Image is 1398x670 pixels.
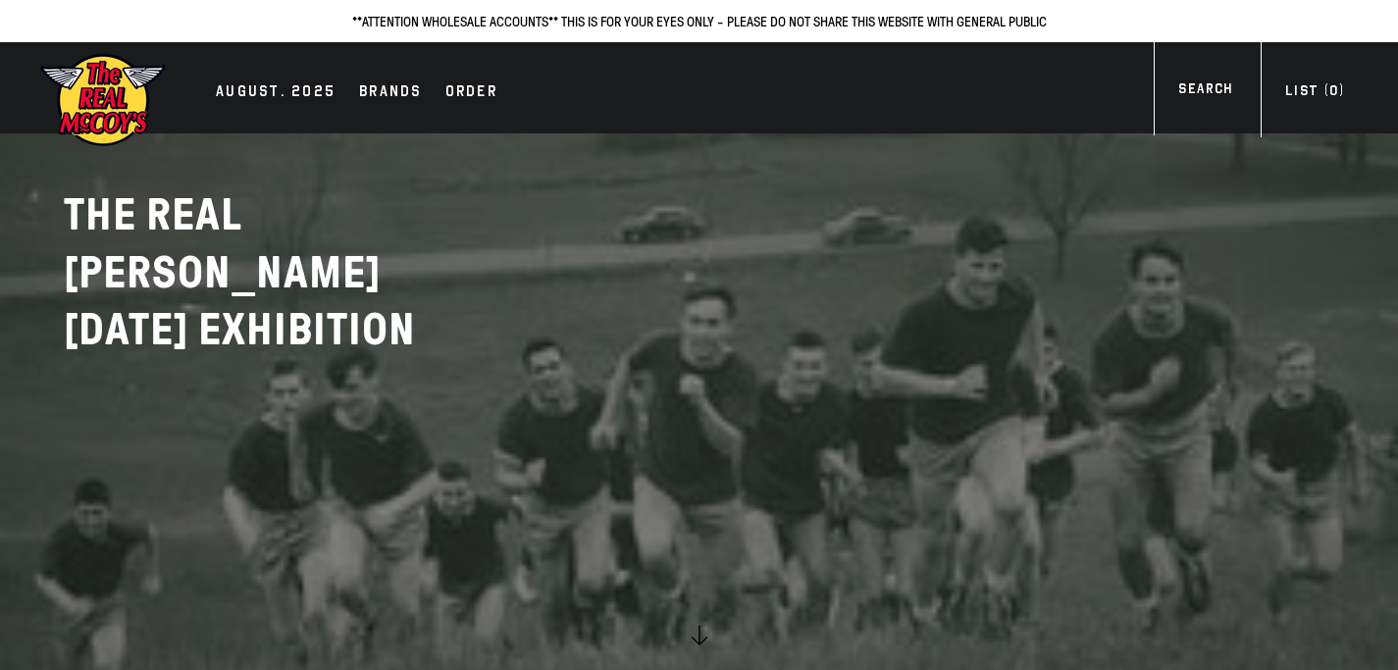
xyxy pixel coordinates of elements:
[1261,80,1369,107] a: List (0)
[436,79,507,107] a: Order
[206,79,345,107] a: AUGUST. 2025
[1178,78,1232,105] div: Search
[64,186,554,359] h2: THE REAL [PERSON_NAME]
[359,79,422,107] div: Brands
[1329,82,1338,99] span: 0
[39,52,167,148] img: mccoys-exhibition
[64,301,554,359] p: [DATE] EXHIBITION
[216,79,336,107] div: AUGUST. 2025
[1285,80,1344,107] div: List ( )
[445,79,497,107] div: Order
[20,10,1378,32] p: **ATTENTION WHOLESALE ACCOUNTS** THIS IS FOR YOUR EYES ONLY - PLEASE DO NOT SHARE THIS WEBSITE WI...
[1154,78,1257,105] a: Search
